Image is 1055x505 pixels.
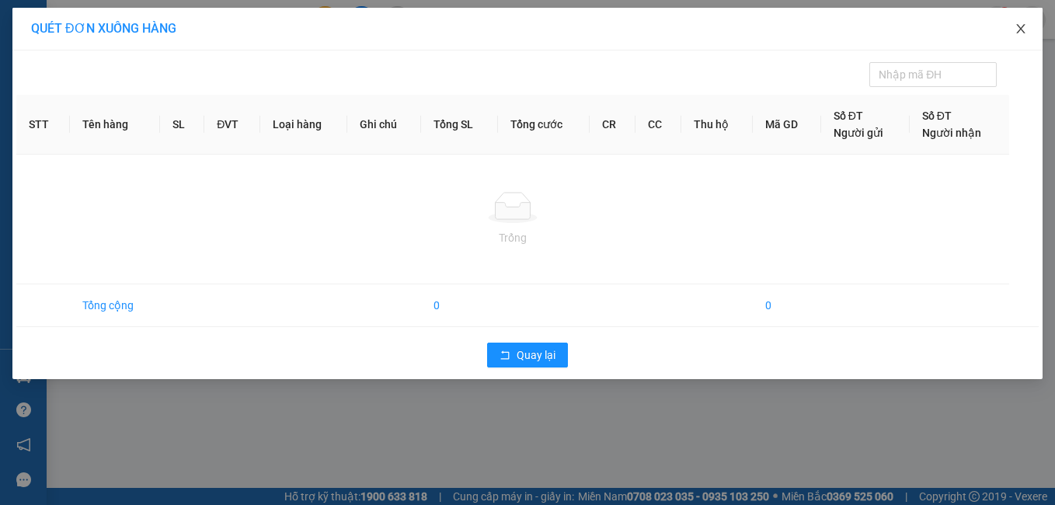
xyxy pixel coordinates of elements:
td: 0 [753,284,821,327]
button: Close [999,8,1043,51]
input: Nhập mã ĐH [879,66,974,83]
span: Số ĐT [834,110,863,122]
th: CC [635,95,681,155]
button: rollbackQuay lại [487,343,568,367]
th: Tên hàng [70,95,160,155]
th: STT [16,95,70,155]
th: Thu hộ [681,95,752,155]
th: SL [160,95,204,155]
th: Tổng SL [421,95,498,155]
th: Mã GD [753,95,821,155]
th: Ghi chú [347,95,421,155]
span: Người gửi [834,127,883,139]
th: Loại hàng [260,95,348,155]
span: Người nhận [922,127,981,139]
div: Trống [29,229,997,246]
span: Quay lại [517,347,555,364]
td: 0 [421,284,498,327]
th: Tổng cước [498,95,590,155]
span: QUÉT ĐƠN XUỐNG HÀNG [31,21,176,36]
span: close [1015,23,1027,35]
th: CR [590,95,635,155]
span: rollback [500,350,510,362]
td: Tổng cộng [70,284,160,327]
span: Số ĐT [922,110,952,122]
th: ĐVT [204,95,259,155]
